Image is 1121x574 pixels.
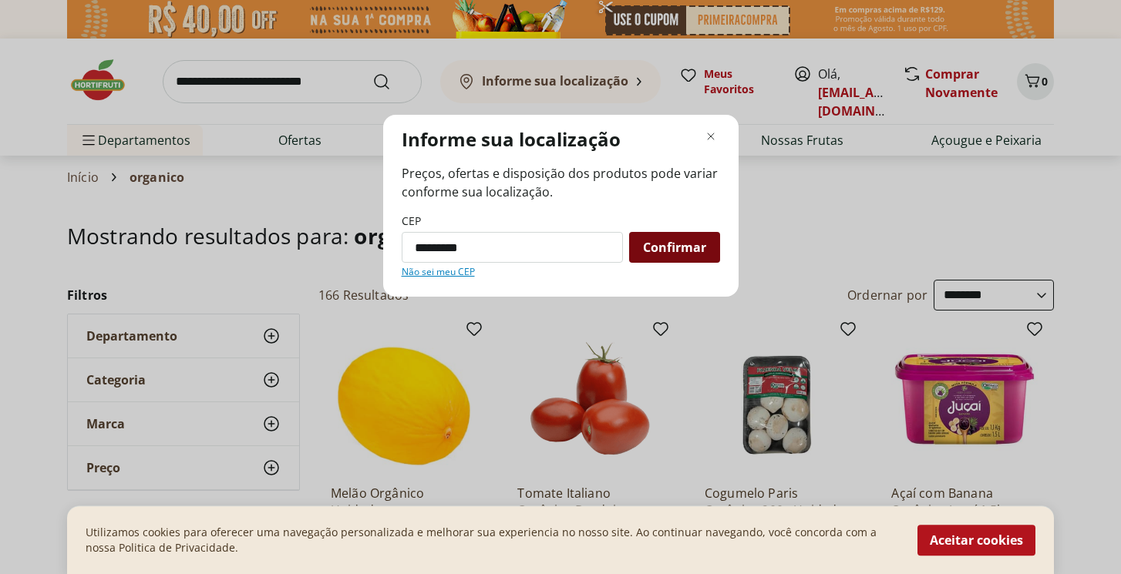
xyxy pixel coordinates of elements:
[917,525,1035,556] button: Aceitar cookies
[629,232,720,263] button: Confirmar
[402,127,621,152] p: Informe sua localização
[402,266,475,278] a: Não sei meu CEP
[643,241,706,253] span: Confirmar
[86,525,899,556] p: Utilizamos cookies para oferecer uma navegação personalizada e melhorar sua experiencia no nosso ...
[702,127,720,146] button: Fechar modal de regionalização
[402,213,421,229] label: CEP
[383,115,739,297] div: Modal de regionalização
[402,164,720,201] span: Preços, ofertas e disposição dos produtos pode variar conforme sua localização.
